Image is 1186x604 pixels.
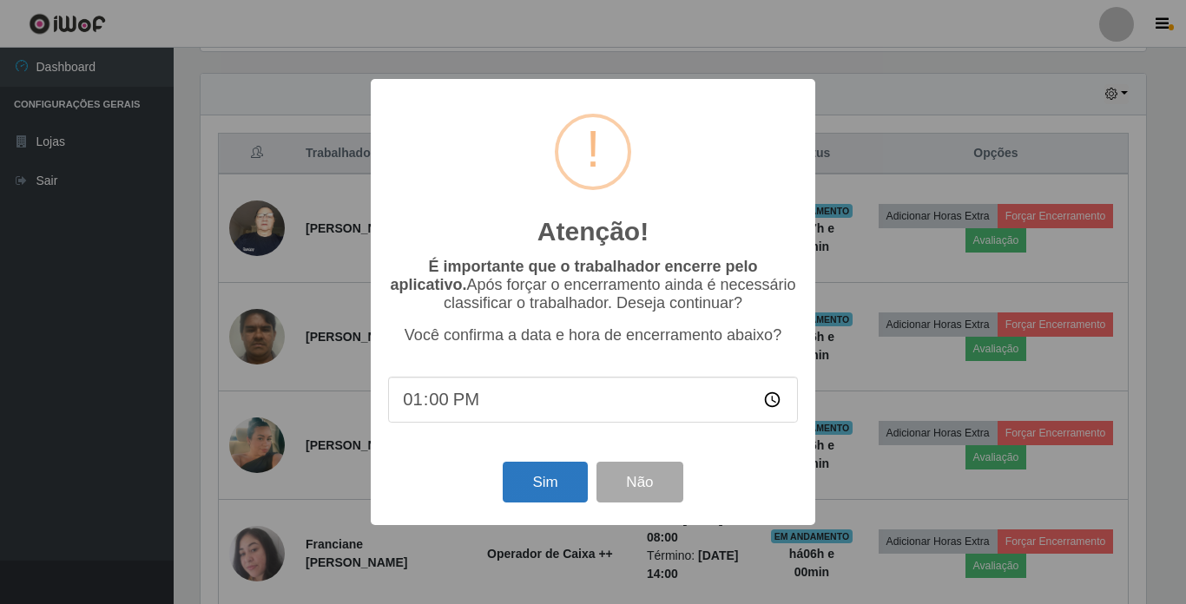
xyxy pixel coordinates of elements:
[390,258,757,293] b: É importante que o trabalhador encerre pelo aplicativo.
[537,216,649,247] h2: Atenção!
[503,462,587,502] button: Sim
[596,462,682,502] button: Não
[388,326,798,345] p: Você confirma a data e hora de encerramento abaixo?
[388,258,798,312] p: Após forçar o encerramento ainda é necessário classificar o trabalhador. Deseja continuar?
